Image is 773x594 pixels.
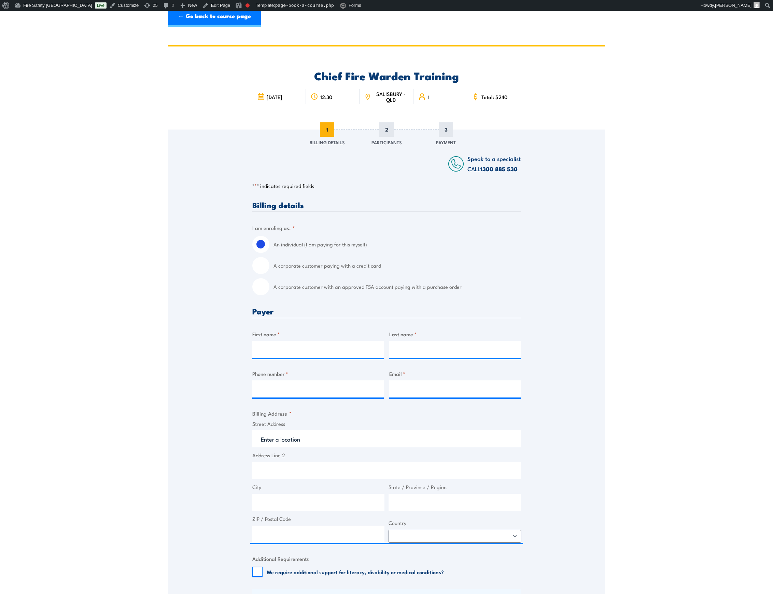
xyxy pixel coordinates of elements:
label: State / Province / Region [389,483,521,491]
a: Live [95,2,107,9]
label: Email [389,370,521,378]
label: Street Address [252,420,521,428]
span: page-book-a-course.php [275,3,334,8]
span: [PERSON_NAME] [715,3,751,8]
a: ← Go back to course page [168,6,261,27]
span: 3 [439,122,453,137]
span: Participants [371,139,402,146]
p: " " indicates required fields [252,183,521,189]
span: 2 [379,122,394,137]
span: Speak to a specialist CALL [467,154,521,173]
legend: Billing Address [252,409,292,417]
legend: Additional Requirements [252,555,309,563]
h3: Billing details [252,201,521,209]
label: First name [252,330,384,338]
span: Payment [436,139,456,146]
label: Address Line 2 [252,451,521,459]
span: 1 [320,122,334,137]
label: Phone number [252,370,384,378]
span: 12:30 [320,94,332,100]
label: An individual (I am paying for this myself) [273,236,521,253]
label: We require additional support for literacy, disability or medical conditions? [267,568,444,575]
span: Total: $240 [481,94,507,100]
span: [DATE] [267,94,282,100]
legend: I am enroling as: [252,224,295,232]
span: SALISBURY - QLD [373,91,409,103]
span: Billing Details [310,139,345,146]
input: Enter a location [252,430,521,447]
label: ZIP / Postal Code [252,515,385,523]
h2: Chief Fire Warden Training [252,71,521,80]
span: 1 [428,94,430,100]
label: City [252,483,385,491]
label: A corporate customer paying with a credit card [273,257,521,274]
label: Last name [389,330,521,338]
label: A corporate customer with an approved FSA account paying with a purchase order [273,278,521,295]
div: Focus keyphrase not set [245,3,250,8]
h3: Payer [252,307,521,315]
label: Country [389,519,521,527]
a: 1300 885 530 [480,164,518,173]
